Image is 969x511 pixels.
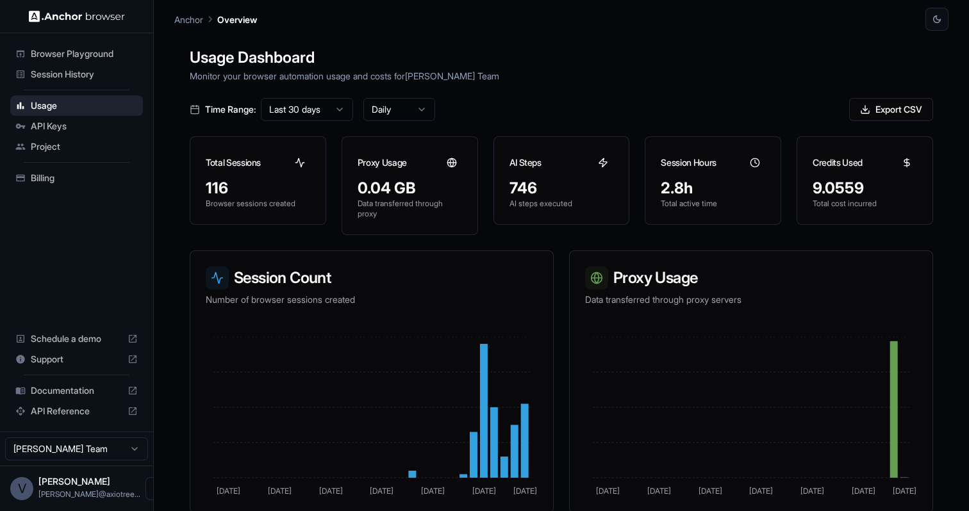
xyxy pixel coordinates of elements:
span: Billing [31,172,138,184]
span: Usage [31,99,138,112]
button: Open menu [145,477,169,500]
span: Browser Playground [31,47,138,60]
tspan: [DATE] [893,486,916,496]
h3: Total Sessions [206,156,261,169]
tspan: [DATE] [800,486,824,496]
h3: Session Count [206,266,538,289]
p: Browser sessions created [206,199,310,209]
h3: AI Steps [509,156,542,169]
img: Anchor Logo [29,10,125,22]
tspan: [DATE] [472,486,496,496]
p: AI steps executed [509,199,614,209]
h1: Usage Dashboard [190,46,933,69]
div: Schedule a demo [10,328,143,349]
tspan: [DATE] [370,486,393,496]
div: Browser Playground [10,44,143,64]
tspan: [DATE] [647,486,671,496]
h3: Credits Used [813,156,863,169]
div: API Keys [10,116,143,136]
span: vipin@axiotree.com [38,489,140,499]
div: Session History [10,64,143,85]
tspan: [DATE] [596,486,620,496]
h3: Proxy Usage [585,266,917,289]
p: Anchor [174,13,203,26]
p: Total active time [661,199,765,209]
span: Vipin Tanna [38,476,110,487]
span: Session History [31,68,138,81]
tspan: [DATE] [513,486,537,496]
div: 2.8h [661,178,765,199]
p: Overview [217,13,257,26]
div: 116 [206,178,310,199]
nav: breadcrumb [174,12,257,26]
tspan: [DATE] [319,486,343,496]
span: Documentation [31,384,122,397]
span: Project [31,140,138,153]
tspan: [DATE] [217,486,240,496]
tspan: [DATE] [699,486,722,496]
div: 9.0559 [813,178,917,199]
p: Total cost incurred [813,199,917,209]
tspan: [DATE] [268,486,292,496]
span: API Reference [31,405,122,418]
div: 0.04 GB [358,178,462,199]
tspan: [DATE] [421,486,445,496]
div: 746 [509,178,614,199]
p: Number of browser sessions created [206,293,538,306]
h3: Proxy Usage [358,156,407,169]
tspan: [DATE] [749,486,773,496]
p: Monitor your browser automation usage and costs for [PERSON_NAME] Team [190,69,933,83]
div: Documentation [10,380,143,401]
span: Support [31,353,122,366]
tspan: [DATE] [852,486,875,496]
span: Schedule a demo [31,332,122,345]
h3: Session Hours [661,156,716,169]
div: V [10,477,33,500]
p: Data transferred through proxy servers [585,293,917,306]
button: Export CSV [849,98,933,121]
span: Time Range: [205,103,256,116]
span: API Keys [31,120,138,133]
p: Data transferred through proxy [358,199,462,219]
div: API Reference [10,401,143,421]
div: Project [10,136,143,157]
div: Usage [10,95,143,116]
div: Support [10,349,143,369]
div: Billing [10,168,143,188]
